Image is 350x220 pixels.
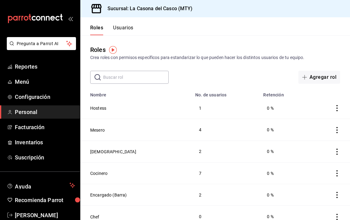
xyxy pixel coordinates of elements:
[334,170,340,176] button: actions
[259,162,309,184] td: 0 %
[334,105,340,111] button: actions
[15,93,75,101] span: Configuración
[90,214,99,220] button: Chef
[192,89,259,97] th: No. de usuarios
[15,153,75,162] span: Suscripción
[90,25,103,35] button: Roles
[15,196,75,204] span: Recomienda Parrot
[259,89,309,97] th: Retención
[15,62,75,71] span: Reportes
[90,25,133,35] div: navigation tabs
[192,184,259,206] td: 2
[192,97,259,119] td: 1
[7,37,76,50] button: Pregunta a Parrot AI
[80,89,192,97] th: Nombre
[259,119,309,141] td: 0 %
[192,141,259,162] td: 2
[259,184,309,206] td: 0 %
[90,105,106,111] button: Hostess
[334,127,340,133] button: actions
[15,138,75,146] span: Inventarios
[334,214,340,220] button: actions
[113,25,133,35] button: Usuarios
[15,211,75,219] span: [PERSON_NAME]
[334,192,340,198] button: actions
[68,16,73,21] button: open_drawer_menu
[15,108,75,116] span: Personal
[259,97,309,119] td: 0 %
[90,45,106,54] div: Roles
[109,46,117,54] img: Tooltip marker
[334,149,340,155] button: actions
[259,141,309,162] td: 0 %
[15,78,75,86] span: Menú
[15,123,75,131] span: Facturación
[103,5,193,12] h3: Sucursal: La Casona del Casco (MTY)
[90,149,136,155] button: [DEMOGRAPHIC_DATA]
[298,71,340,84] button: Agregar rol
[192,119,259,141] td: 4
[90,127,105,133] button: Mesero
[192,162,259,184] td: 7
[103,71,169,83] input: Buscar rol
[4,45,76,51] a: Pregunta a Parrot AI
[15,182,67,189] span: Ayuda
[17,40,66,47] span: Pregunta a Parrot AI
[90,170,108,176] button: Cocinero
[90,54,340,61] div: Crea roles con permisos específicos para estandarizar lo que pueden hacer los distintos usuarios ...
[90,192,127,198] button: Encargado (Barra)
